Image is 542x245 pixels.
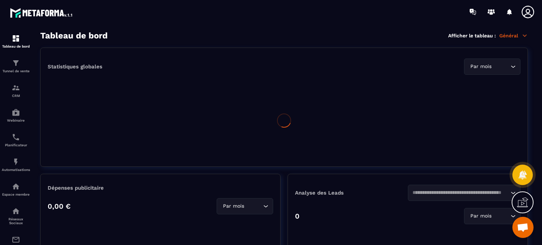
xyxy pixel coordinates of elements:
[2,202,30,230] a: social-networksocial-networkRéseaux Sociaux
[2,177,30,202] a: automationsautomationsEspace membre
[295,212,300,220] p: 0
[493,63,509,71] input: Search for option
[12,182,20,191] img: automations
[2,217,30,225] p: Réseaux Sociaux
[12,207,20,215] img: social-network
[295,190,408,196] p: Analyse des Leads
[2,118,30,122] p: Webinaire
[2,44,30,48] p: Tableau de bord
[40,31,108,41] h3: Tableau de bord
[499,32,528,39] p: Général
[48,63,102,70] p: Statistiques globales
[2,78,30,103] a: formationformationCRM
[48,185,273,191] p: Dépenses publicitaire
[246,202,261,210] input: Search for option
[12,84,20,92] img: formation
[512,217,534,238] a: Ouvrir le chat
[448,33,496,38] p: Afficher le tableau :
[2,143,30,147] p: Planificateur
[10,6,73,19] img: logo
[12,133,20,141] img: scheduler
[464,208,520,224] div: Search for option
[12,59,20,67] img: formation
[469,212,493,220] span: Par mois
[469,63,493,71] span: Par mois
[2,29,30,54] a: formationformationTableau de bord
[12,235,20,244] img: email
[2,69,30,73] p: Tunnel de vente
[493,212,509,220] input: Search for option
[408,185,521,201] div: Search for option
[412,189,509,197] input: Search for option
[2,94,30,98] p: CRM
[464,59,520,75] div: Search for option
[2,192,30,196] p: Espace membre
[2,103,30,128] a: automationsautomationsWebinaire
[217,198,273,214] div: Search for option
[2,128,30,152] a: schedulerschedulerPlanificateur
[2,168,30,172] p: Automatisations
[12,108,20,117] img: automations
[2,54,30,78] a: formationformationTunnel de vente
[221,202,246,210] span: Par mois
[48,202,71,210] p: 0,00 €
[12,34,20,43] img: formation
[2,152,30,177] a: automationsautomationsAutomatisations
[12,158,20,166] img: automations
